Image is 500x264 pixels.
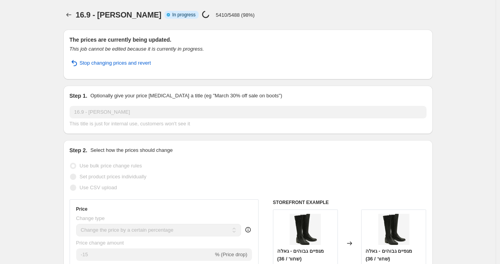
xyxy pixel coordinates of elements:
[76,215,105,221] span: Change type
[70,36,427,44] h2: The prices are currently being updated.
[244,226,252,234] div: help
[70,146,87,154] h2: Step 2.
[65,57,156,69] button: Stop changing prices and revert
[70,121,190,127] span: This title is just for internal use, customers won't see it
[378,214,409,245] img: 103755001_2_80x.webp
[273,199,427,206] h6: STOREFRONT EXAMPLE
[76,248,213,261] input: -15
[70,92,87,100] h2: Step 1.
[216,12,255,18] p: 5410/5488 (98%)
[90,92,282,100] p: Optionally give your price [MEDICAL_DATA] a title (eg "March 30% off sale on boots")
[70,46,204,52] i: This job cannot be edited because it is currently in progress.
[365,248,412,262] span: מגפיים גבוהים - גאלה (שחור / 36)
[80,174,147,180] span: Set product prices individually
[215,252,247,257] span: % (Price drop)
[90,146,173,154] p: Select how the prices should change
[277,248,324,262] span: מגפיים גבוהים - גאלה (שחור / 36)
[80,59,151,67] span: Stop changing prices and revert
[76,206,87,212] h3: Price
[290,214,321,245] img: 103755001_2_80x.webp
[63,9,74,20] button: Price change jobs
[80,163,142,169] span: Use bulk price change rules
[172,12,196,18] span: In progress
[80,185,117,190] span: Use CSV upload
[76,240,124,246] span: Price change amount
[76,11,162,19] span: 16.9 - [PERSON_NAME]
[70,106,427,118] input: 30% off holiday sale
